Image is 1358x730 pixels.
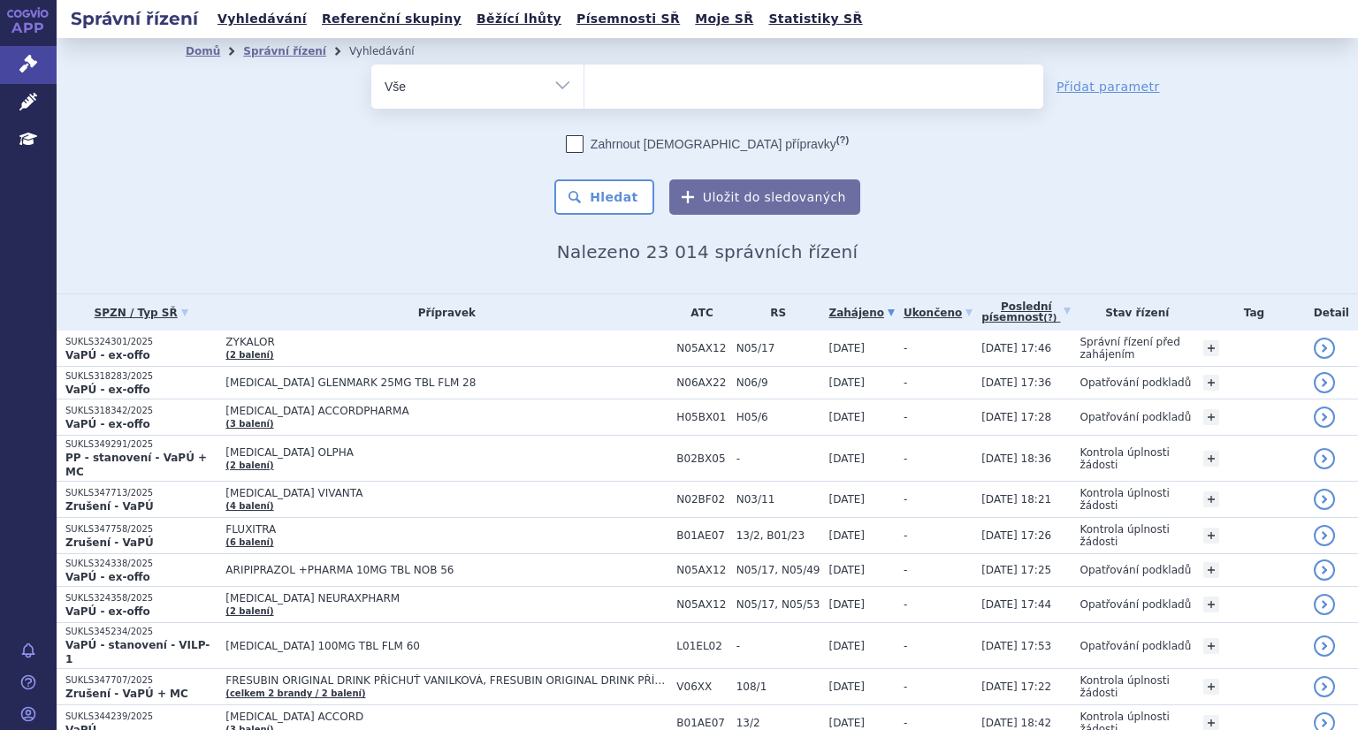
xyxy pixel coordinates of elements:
p: SUKLS324358/2025 [65,592,217,605]
span: [DATE] 17:53 [981,640,1051,652]
span: - [904,493,907,506]
span: - [736,640,820,652]
button: Hledat [554,179,654,215]
a: Poslednípísemnost(?) [981,294,1071,331]
span: Opatřování podkladů [1080,411,1191,423]
a: + [1203,375,1219,391]
a: + [1203,491,1219,507]
a: (2 balení) [225,350,273,360]
span: - [904,681,907,693]
a: Běžící lhůty [471,7,567,31]
p: SUKLS349291/2025 [65,438,217,451]
a: SPZN / Typ SŘ [65,300,217,325]
strong: VaPÚ - ex-offo [65,349,150,361]
a: (2 balení) [225,606,273,616]
span: - [904,411,907,423]
span: B02BX05 [676,452,727,465]
span: - [904,564,907,576]
span: [DATE] [828,411,865,423]
a: Písemnosti SŘ [571,7,685,31]
a: detail [1314,635,1335,657]
a: Přidat parametr [1057,78,1160,95]
span: Opatřování podkladů [1080,376,1191,389]
th: RS [728,294,820,331]
span: [DATE] [828,640,865,652]
strong: VaPÚ - stanovení - VILP-1 [65,639,210,665]
span: H05/6 [736,411,820,423]
span: [DATE] 17:44 [981,598,1051,611]
a: (6 balení) [225,537,273,547]
span: - [904,376,907,389]
span: - [904,598,907,611]
span: Nalezeno 23 014 správních řízení [557,241,858,262]
abbr: (?) [1043,313,1057,323]
p: SUKLS345234/2025 [65,626,217,638]
span: [DATE] [828,529,865,542]
span: - [904,452,907,465]
a: Referenční skupiny [317,7,467,31]
span: FLUXITRA [225,523,668,536]
span: [MEDICAL_DATA] ACCORD [225,711,668,723]
span: N05AX12 [676,598,727,611]
span: ARIPIPRAZOL +PHARMA 10MG TBL NOB 56 [225,564,668,576]
span: Opatřování podkladů [1080,640,1191,652]
a: + [1203,409,1219,425]
abbr: (?) [836,134,849,146]
a: detail [1314,676,1335,697]
a: detail [1314,559,1335,581]
span: V06XX [676,681,727,693]
span: [DATE] 17:36 [981,376,1051,389]
span: Kontrola úplnosti žádosti [1080,446,1169,471]
span: N02BF02 [676,493,727,506]
span: [DATE] [828,598,865,611]
p: SUKLS324338/2025 [65,558,217,570]
button: Uložit do sledovaných [669,179,860,215]
span: 13/2, B01/23 [736,529,820,542]
span: [DATE] 17:25 [981,564,1051,576]
span: [DATE] [828,342,865,354]
a: (celkem 2 brandy / 2 balení) [225,688,365,698]
span: N06AX22 [676,376,727,389]
span: [MEDICAL_DATA] 100MG TBL FLM 60 [225,640,668,652]
a: + [1203,340,1219,356]
a: detail [1314,372,1335,393]
label: Zahrnout [DEMOGRAPHIC_DATA] přípravky [566,135,849,153]
span: [DATE] 18:42 [981,717,1051,729]
span: N03/11 [736,493,820,506]
span: ZYKALOR [225,336,668,348]
a: detail [1314,407,1335,428]
th: Tag [1194,294,1305,331]
span: [MEDICAL_DATA] OLPHA [225,446,668,459]
a: detail [1314,338,1335,359]
strong: Zrušení - VaPÚ [65,500,154,513]
span: [DATE] 17:28 [981,411,1051,423]
span: Kontrola úplnosti žádosti [1080,487,1169,512]
span: N05AX12 [676,564,727,576]
a: + [1203,597,1219,612]
p: SUKLS318342/2025 [65,405,217,417]
strong: VaPÚ - ex-offo [65,418,150,430]
span: - [904,529,907,542]
a: + [1203,562,1219,578]
span: - [904,640,907,652]
span: B01AE07 [676,529,727,542]
span: [DATE] [828,717,865,729]
span: [DATE] 17:22 [981,681,1051,693]
span: [MEDICAL_DATA] GLENMARK 25MG TBL FLM 28 [225,376,668,389]
a: detail [1314,448,1335,469]
span: - [904,717,907,729]
strong: VaPÚ - ex-offo [65,384,150,396]
a: (2 balení) [225,460,273,470]
span: [DATE] 18:21 [981,493,1051,506]
span: [MEDICAL_DATA] ACCORDPHARMA [225,405,668,417]
span: [DATE] 17:26 [981,529,1051,542]
span: [DATE] 17:46 [981,342,1051,354]
span: N05/17, N05/49 [736,564,820,576]
a: + [1203,638,1219,654]
span: Kontrola úplnosti žádosti [1080,523,1169,548]
p: SUKLS347707/2025 [65,674,217,687]
a: + [1203,528,1219,544]
a: Moje SŘ [690,7,759,31]
p: SUKLS324301/2025 [65,336,217,348]
span: [MEDICAL_DATA] NEURAXPHARM [225,592,668,605]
